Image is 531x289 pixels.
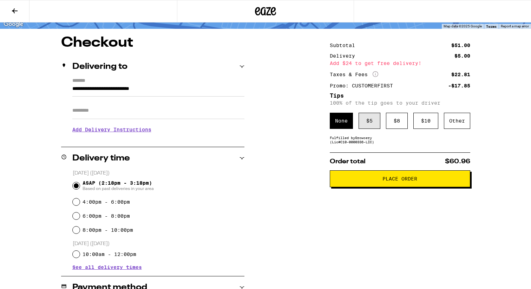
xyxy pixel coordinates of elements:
[448,83,470,88] div: -$17.85
[451,43,470,48] div: $51.00
[72,121,244,138] h3: Add Delivery Instructions
[330,43,360,48] div: Subtotal
[359,113,380,129] div: $ 5
[83,213,130,219] label: 6:00pm - 8:00pm
[83,186,154,191] span: Based on past deliveries in your area
[330,93,470,99] h5: Tips
[413,113,438,129] div: $ 10
[444,113,470,129] div: Other
[73,170,244,177] p: [DATE] ([DATE])
[486,24,497,28] a: Terms
[451,72,470,77] div: $22.81
[83,180,154,191] span: ASAP (2:18pm - 3:18pm)
[382,176,417,181] span: Place Order
[83,199,130,205] label: 4:00pm - 6:00pm
[72,265,142,270] button: See all delivery times
[330,53,360,58] div: Delivery
[330,158,366,165] span: Order total
[330,83,398,88] div: Promo: CUSTOMERFIRST
[386,113,408,129] div: $ 8
[330,100,470,106] p: 100% of the tip goes to your driver
[330,113,353,129] div: None
[2,20,25,29] a: Open this area in Google Maps (opens a new window)
[330,71,378,78] div: Taxes & Fees
[330,136,470,144] div: Fulfilled by Growcery (Lic# C10-0000336-LIC )
[83,251,136,257] label: 10:00am - 12:00pm
[501,24,529,28] a: Report a map error
[444,24,482,28] span: Map data ©2025 Google
[445,158,470,165] span: $60.96
[83,227,133,233] label: 8:00pm - 10:00pm
[330,61,470,66] div: Add $24 to get free delivery!
[4,5,51,11] span: Hi. Need any help?
[454,53,470,58] div: $5.00
[61,36,244,50] h1: Checkout
[72,63,127,71] h2: Delivering to
[2,20,25,29] img: Google
[330,170,470,187] button: Place Order
[73,241,244,247] p: [DATE] ([DATE])
[72,138,244,143] p: We'll contact you at [PHONE_NUMBER] when we arrive
[72,154,130,163] h2: Delivery time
